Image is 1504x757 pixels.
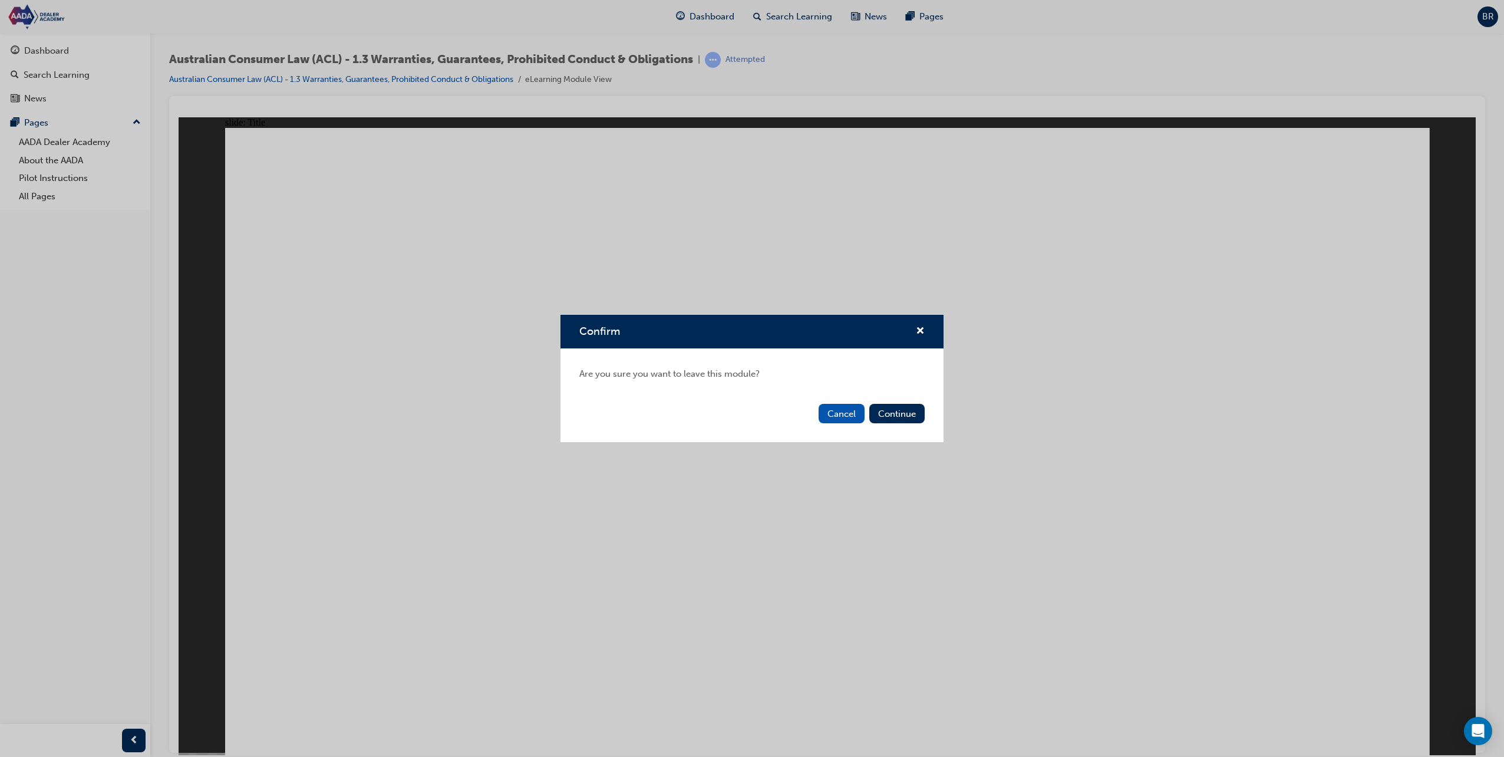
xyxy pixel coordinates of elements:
button: Continue [869,404,925,423]
div: Are you sure you want to leave this module? [560,348,944,400]
div: Confirm [560,315,944,442]
button: cross-icon [916,324,925,339]
span: Confirm [579,325,620,338]
span: cross-icon [916,327,925,337]
div: Open Intercom Messenger [1464,717,1492,745]
button: Cancel [819,404,865,423]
